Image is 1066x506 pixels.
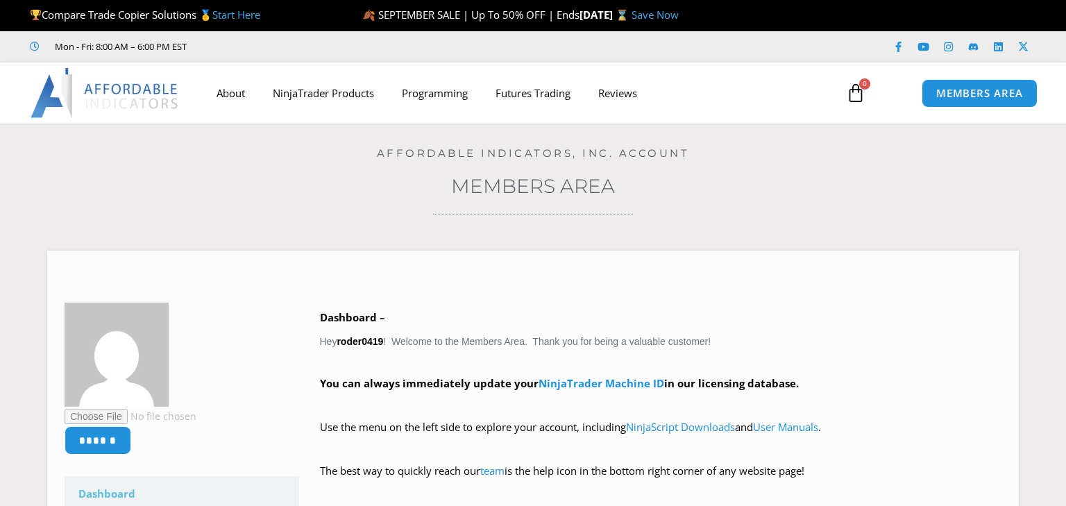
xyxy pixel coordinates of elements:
[579,8,632,22] strong: [DATE] ⌛
[632,8,679,22] a: Save Now
[337,336,383,347] strong: roder0419
[65,303,169,407] img: 1fc734062ccf913772ffdec113612307f8e46abf3a460901ba4305fdad1c6de8
[51,38,187,55] span: Mon - Fri: 8:00 AM – 6:00 PM EST
[936,88,1023,99] span: MEMBERS AREA
[320,308,1002,500] div: Hey ! Welcome to the Members Area. Thank you for being a valuable customer!
[320,462,1002,500] p: The best way to quickly reach our is the help icon in the bottom right corner of any website page!
[859,78,870,90] span: 0
[31,68,180,118] img: LogoAI | Affordable Indicators – NinjaTrader
[825,73,886,113] a: 0
[626,420,735,434] a: NinjaScript Downloads
[482,77,584,109] a: Futures Trading
[922,79,1038,108] a: MEMBERS AREA
[362,8,579,22] span: 🍂 SEPTEMBER SALE | Up To 50% OFF | Ends
[212,8,260,22] a: Start Here
[320,310,385,324] b: Dashboard –
[388,77,482,109] a: Programming
[451,174,615,198] a: Members Area
[377,146,690,160] a: Affordable Indicators, Inc. Account
[30,8,260,22] span: Compare Trade Copier Solutions 🥇
[203,77,259,109] a: About
[584,77,651,109] a: Reviews
[259,77,388,109] a: NinjaTrader Products
[539,376,664,390] a: NinjaTrader Machine ID
[320,376,799,390] strong: You can always immediately update your in our licensing database.
[480,464,505,478] a: team
[753,420,818,434] a: User Manuals
[31,10,41,20] img: 🏆
[203,77,832,109] nav: Menu
[206,40,414,53] iframe: Customer reviews powered by Trustpilot
[320,418,1002,457] p: Use the menu on the left side to explore your account, including and .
